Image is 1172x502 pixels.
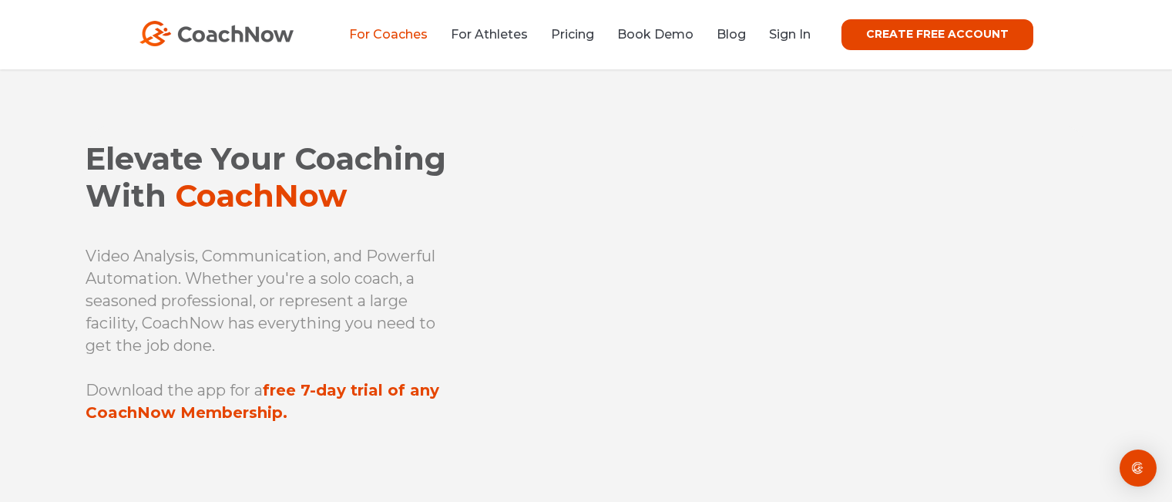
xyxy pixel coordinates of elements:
[139,21,294,46] img: CoachNow Logo
[86,245,465,357] p: Video Analysis, Communication, and Powerful Automation. Whether you're a solo coach, a seasoned p...
[769,27,811,42] a: Sign In
[551,27,594,42] a: Pricing
[1120,450,1157,487] div: Open Intercom Messenger
[86,379,465,424] p: Download the app for a
[526,163,1087,483] iframe: YouTube video player
[86,381,439,422] strong: free 7-day trial of any CoachNow Membership.
[617,27,693,42] a: Book Demo
[841,19,1033,50] a: CREATE FREE ACCOUNT
[349,27,428,42] a: For Coaches
[717,27,746,42] a: Blog
[451,27,528,42] a: For Athletes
